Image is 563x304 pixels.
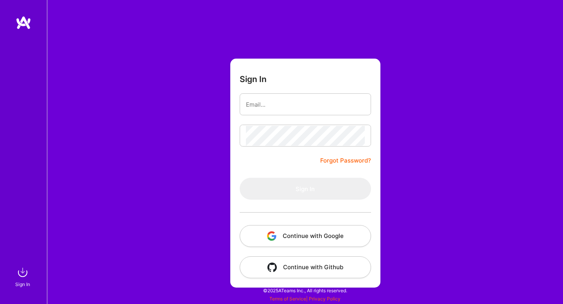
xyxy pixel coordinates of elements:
[309,296,341,302] a: Privacy Policy
[240,74,267,84] h3: Sign In
[16,265,30,288] a: sign inSign In
[15,265,30,280] img: sign in
[15,280,30,288] div: Sign In
[16,16,31,30] img: logo
[240,178,371,200] button: Sign In
[267,231,276,241] img: icon
[240,256,371,278] button: Continue with Github
[320,156,371,165] a: Forgot Password?
[240,225,371,247] button: Continue with Google
[47,281,563,300] div: © 2025 ATeams Inc., All rights reserved.
[269,296,306,302] a: Terms of Service
[246,95,365,114] input: Email...
[267,263,277,272] img: icon
[269,296,341,302] span: |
